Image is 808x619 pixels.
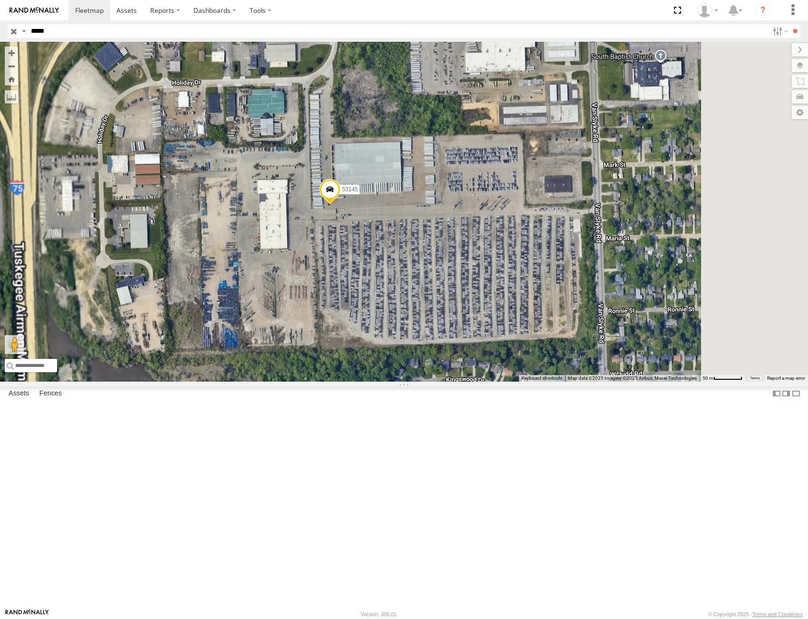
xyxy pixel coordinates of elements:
[342,187,358,193] span: 53145
[755,3,770,18] i: ?
[781,387,791,401] label: Dock Summary Table to the Right
[750,376,760,380] a: Terms
[772,387,781,401] label: Dock Summary Table to the Left
[694,3,721,18] div: Miky Transport
[5,610,49,619] a: Visit our Website
[5,73,18,85] button: Zoom Home
[5,47,18,59] button: Zoom in
[700,375,745,382] button: Map Scale: 50 m per 57 pixels
[752,611,803,617] a: Terms and Conditions
[5,59,18,73] button: Zoom out
[361,611,397,617] div: Version: 305.01
[767,375,805,381] a: Report a map error
[708,611,803,617] div: © Copyright 2025 -
[10,7,59,14] img: rand-logo.svg
[521,375,562,382] button: Keyboard shortcuts
[769,24,789,38] label: Search Filter Options
[702,375,713,381] span: 50 m
[5,335,24,354] button: Drag Pegman onto the map to open Street View
[20,24,28,38] label: Search Query
[568,375,697,381] span: Map data ©2025 Imagery ©2025 Airbus, Maxar Technologies
[792,106,808,119] label: Map Settings
[791,387,801,401] label: Hide Summary Table
[35,387,67,400] label: Fences
[4,387,34,400] label: Assets
[5,90,18,103] label: Measure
